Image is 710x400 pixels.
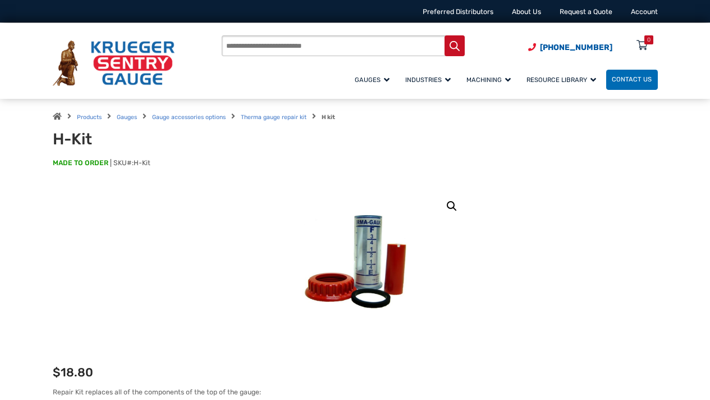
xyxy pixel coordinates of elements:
p: Repair Kit replaces all of the components of the top of the gauge: [53,387,658,397]
img: Krueger Sentry Gauge [53,40,175,85]
span: H-Kit [134,159,150,167]
span: $ [53,365,61,379]
a: Phone Number (920) 434-8860 [528,42,612,53]
a: View full-screen image gallery [442,196,462,216]
a: About Us [512,8,541,16]
a: Request a Quote [560,8,612,16]
a: Machining [461,68,521,91]
span: SKU#: [111,159,150,167]
a: Industries [400,68,461,91]
a: Contact Us [606,70,658,90]
a: Therma gauge repair kit [241,113,306,121]
h1: H-Kit [53,130,295,149]
span: MADE TO ORDER [53,158,108,169]
a: Products [77,113,102,121]
span: [PHONE_NUMBER] [540,43,612,52]
span: Gauges [355,76,390,84]
strong: H kit [322,113,335,121]
a: Gauges [349,68,400,91]
a: Gauges [117,113,137,121]
a: Gauge accessories options [152,113,226,121]
span: Resource Library [526,76,596,84]
bdi: 18.80 [53,365,93,379]
span: Contact Us [612,75,652,83]
span: Industries [405,76,451,84]
a: Preferred Distributors [423,8,493,16]
a: Account [631,8,658,16]
span: Machining [466,76,511,84]
div: 0 [647,35,651,44]
a: Resource Library [521,68,606,91]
